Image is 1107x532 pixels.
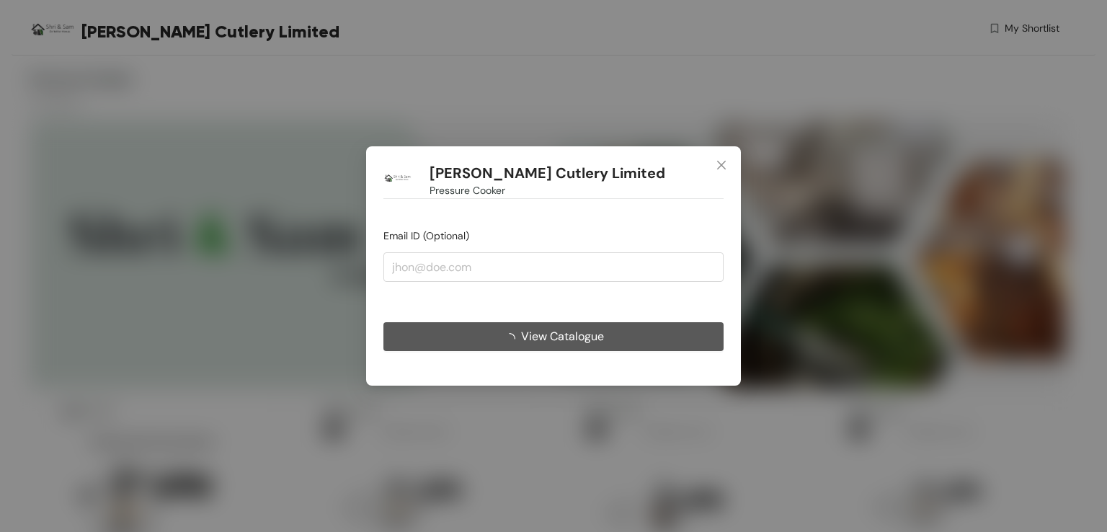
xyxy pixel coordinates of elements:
img: Buyer Portal [383,164,412,192]
button: View Catalogue [383,322,724,351]
h1: [PERSON_NAME] Cutlery Limited [430,164,665,182]
span: Pressure Cooker [430,182,505,198]
span: loading [504,333,521,345]
input: jhon@doe.com [383,252,724,281]
span: Email ID (Optional) [383,229,469,242]
span: View Catalogue [521,327,604,345]
span: close [716,159,727,171]
button: Close [702,146,741,185]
